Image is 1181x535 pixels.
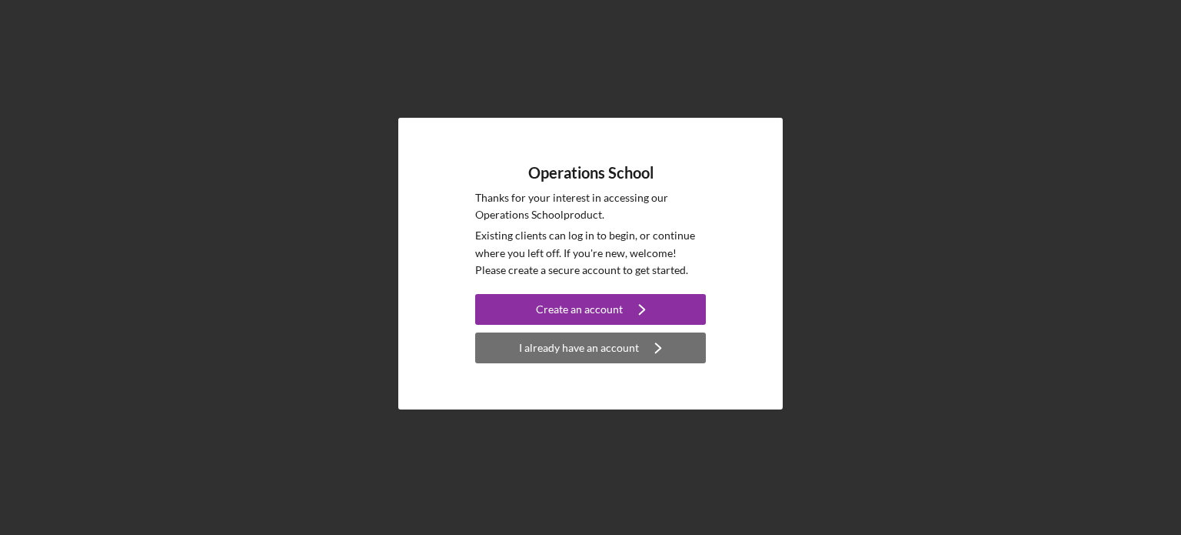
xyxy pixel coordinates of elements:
p: Thanks for your interest in accessing our Operations School product. [475,189,706,224]
h4: Operations School [528,164,654,182]
button: I already have an account [475,333,706,363]
p: Existing clients can log in to begin, or continue where you left off. If you're new, welcome! Ple... [475,227,706,279]
button: Create an account [475,294,706,325]
div: Create an account [536,294,623,325]
div: I already have an account [519,333,639,363]
a: Create an account [475,294,706,329]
